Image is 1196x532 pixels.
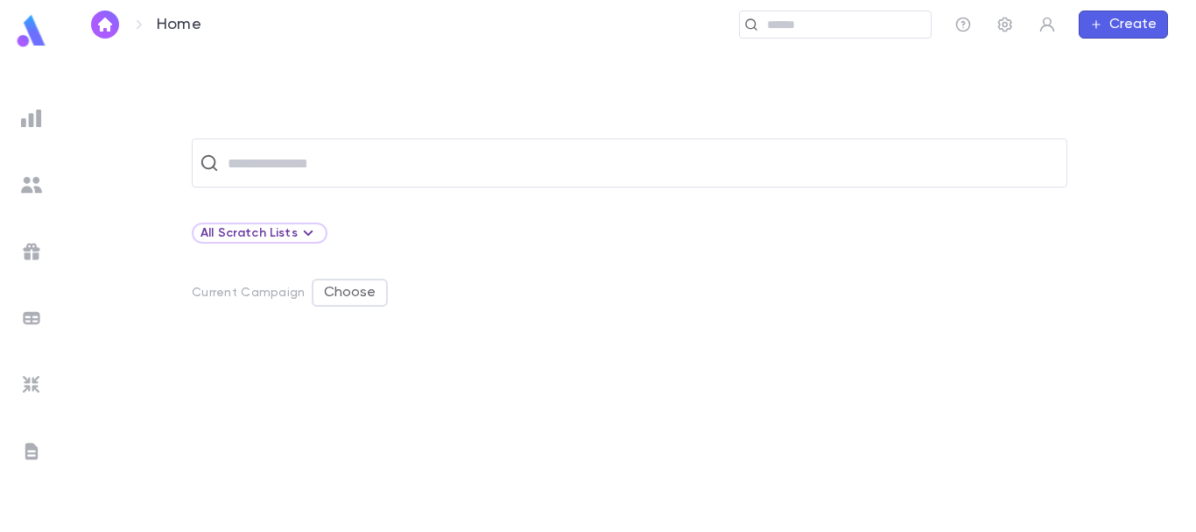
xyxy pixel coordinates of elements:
div: All Scratch Lists [201,223,319,244]
p: Home [157,15,201,34]
img: students_grey.60c7aba0da46da39d6d829b817ac14fc.svg [21,174,42,195]
button: Create [1079,11,1168,39]
img: letters_grey.7941b92b52307dd3b8a917253454ce1c.svg [21,441,42,462]
div: All Scratch Lists [192,223,327,244]
img: batches_grey.339ca447c9d9533ef1741baa751efc33.svg [21,308,42,329]
img: reports_grey.c525e4749d1bce6a11f5fe2a8de1b229.svg [21,108,42,129]
img: logo [14,14,49,48]
img: campaigns_grey.99e729a5f7ee94e3726e6486bddda8f1.svg [21,241,42,262]
p: Current Campaign [192,286,305,300]
button: Choose [312,279,388,307]
img: imports_grey.530a8a0e642e233f2baf0ef88e8c9fcb.svg [21,374,42,395]
img: home_white.a664292cf8c1dea59945f0da9f25487c.svg [95,18,116,32]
